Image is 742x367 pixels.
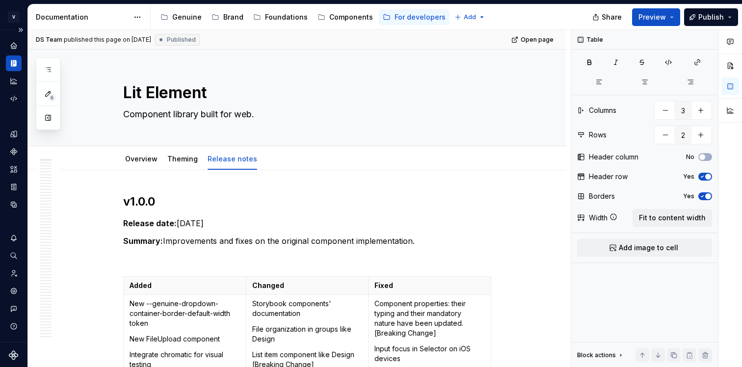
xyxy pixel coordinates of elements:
[14,23,27,37] button: Expand sidebar
[249,9,312,25] a: Foundations
[36,36,62,44] span: DS Team
[589,152,638,162] div: Header column
[6,265,22,281] a: Invite team
[633,209,712,227] button: Fit to content width
[6,55,22,71] a: Documentation
[6,283,22,299] a: Settings
[521,36,554,44] span: Open page
[130,334,240,344] p: New FileUpload component
[252,281,363,290] p: Changed
[6,38,22,53] a: Home
[6,197,22,212] a: Data sources
[123,194,494,210] h2: v1.0.0
[314,9,377,25] a: Components
[329,12,373,22] div: Components
[602,12,622,22] span: Share
[223,12,243,22] div: Brand
[639,213,706,223] span: Fit to content width
[619,243,678,253] span: Add image to cell
[374,344,485,364] p: Input focus in Selector on iOS devices
[204,148,261,169] div: Release notes
[123,235,494,247] p: Improvements and fixes on the original component implementation.
[157,9,206,25] a: Genuine
[577,239,712,257] button: Add image to cell
[208,9,247,25] a: Brand
[683,192,694,200] label: Yes
[125,155,158,163] a: Overview
[686,153,694,161] label: No
[451,10,488,24] button: Add
[121,81,492,105] textarea: Lit Element
[167,36,196,44] span: Published
[6,179,22,195] a: Storybook stories
[172,12,202,22] div: Genuine
[8,11,20,23] div: V
[123,217,494,229] p: [DATE]
[589,172,628,182] div: Header row
[684,8,738,26] button: Publish
[589,105,616,115] div: Columns
[6,248,22,263] button: Search ⌘K
[167,155,198,163] a: Theming
[683,173,694,181] label: Yes
[632,8,680,26] button: Preview
[36,12,129,22] div: Documentation
[130,281,240,290] p: Added
[638,12,666,22] span: Preview
[374,281,485,290] p: Fixed
[163,148,202,169] div: Theming
[508,33,558,47] a: Open page
[577,348,625,362] div: Block actions
[6,73,22,89] a: Analytics
[123,218,177,228] strong: Release date:
[121,148,161,169] div: Overview
[577,351,616,359] div: Block actions
[64,36,151,44] div: published this page on [DATE]
[2,6,26,27] button: V
[589,130,607,140] div: Rows
[6,91,22,106] a: Code automation
[374,299,485,338] p: Component properties: their typing and their mandatory nature have been updated. [Breaking Change]
[265,12,308,22] div: Foundations
[252,299,363,318] p: Storybook components' documentation
[48,94,56,102] span: 6
[121,106,492,122] textarea: Component library built for web.
[6,230,22,246] button: Notifications
[6,126,22,142] a: Design tokens
[464,13,476,21] span: Add
[587,8,628,26] button: Share
[6,161,22,177] a: Assets
[6,144,22,159] a: Components
[589,191,615,201] div: Borders
[130,299,240,328] p: New --genuine-dropdown-container-border-default-width token
[379,9,450,25] a: For developers
[157,7,450,27] div: Page tree
[6,301,22,316] button: Contact support
[123,236,163,246] strong: Summary:
[9,350,19,360] svg: Supernova Logo
[208,155,257,163] a: Release notes
[698,12,724,22] span: Publish
[252,324,363,344] p: File organization in groups like Design
[589,213,608,223] div: Width
[395,12,446,22] div: For developers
